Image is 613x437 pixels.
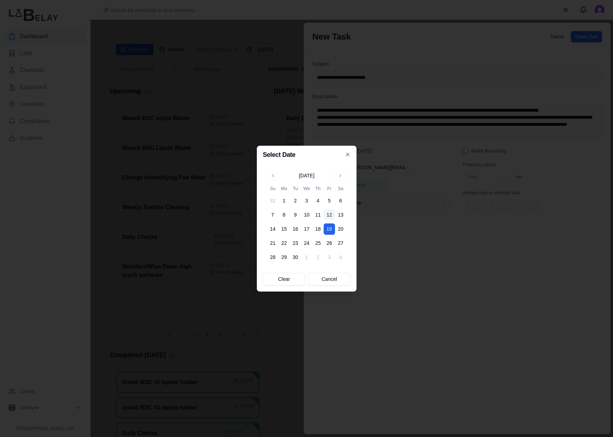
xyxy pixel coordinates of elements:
button: 31 [267,195,278,206]
button: 18 [312,223,324,235]
button: 4 [312,195,324,206]
th: Friday [324,185,335,192]
h2: Select Date [263,152,351,158]
button: 30 [290,252,301,263]
button: Go to next month [335,171,345,181]
button: 2 [312,252,324,263]
button: 3 [301,195,312,206]
button: 27 [335,237,346,249]
button: Cancel [308,273,351,285]
button: 5 [324,195,335,206]
button: 4 [335,252,346,263]
button: 17 [301,223,312,235]
th: Monday [278,185,290,192]
button: 13 [335,209,346,220]
button: 11 [312,209,324,220]
button: 16 [290,223,301,235]
button: 19 [324,223,335,235]
th: Thursday [312,185,324,192]
button: 1 [278,195,290,206]
button: 15 [278,223,290,235]
button: Go to previous month [268,171,278,181]
button: 21 [267,237,278,249]
button: 29 [278,252,290,263]
button: 9 [290,209,301,220]
div: [DATE] [299,172,314,179]
button: 2 [290,195,301,206]
button: Clear [263,273,305,285]
button: 12 [324,209,335,220]
button: 14 [267,223,278,235]
button: 10 [301,209,312,220]
button: 3 [324,252,335,263]
button: 25 [312,237,324,249]
th: Tuesday [290,185,301,192]
button: 20 [335,223,346,235]
th: Wednesday [301,185,312,192]
button: 6 [335,195,346,206]
th: Saturday [335,185,346,192]
button: 22 [278,237,290,249]
button: 24 [301,237,312,249]
button: 1 [301,252,312,263]
th: Sunday [267,185,278,192]
button: 8 [278,209,290,220]
button: 23 [290,237,301,249]
button: 26 [324,237,335,249]
button: 7 [267,209,278,220]
button: 28 [267,252,278,263]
